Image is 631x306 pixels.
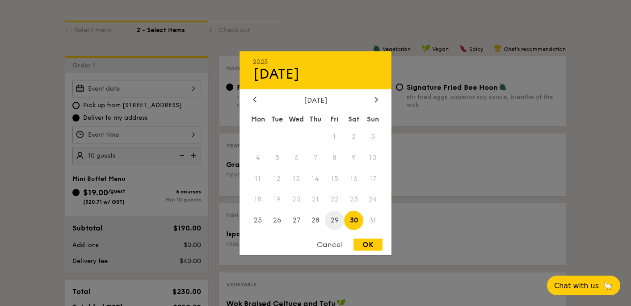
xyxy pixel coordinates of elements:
[363,148,383,167] span: 10
[268,190,287,209] span: 19
[248,169,268,188] span: 11
[253,96,378,104] div: [DATE]
[306,148,325,167] span: 7
[325,111,344,127] div: Fri
[248,190,268,209] span: 18
[344,148,363,167] span: 9
[306,111,325,127] div: Thu
[287,169,306,188] span: 13
[306,211,325,230] span: 28
[306,169,325,188] span: 14
[363,111,383,127] div: Sun
[253,58,378,65] div: 2025
[287,211,306,230] span: 27
[344,169,363,188] span: 16
[268,148,287,167] span: 5
[248,211,268,230] span: 25
[287,190,306,209] span: 20
[287,148,306,167] span: 6
[363,127,383,146] span: 3
[363,190,383,209] span: 24
[325,127,344,146] span: 1
[253,65,378,82] div: [DATE]
[325,148,344,167] span: 8
[344,111,363,127] div: Sat
[363,169,383,188] span: 17
[363,211,383,230] span: 31
[344,190,363,209] span: 23
[325,169,344,188] span: 15
[268,211,287,230] span: 26
[306,190,325,209] span: 21
[308,239,352,251] div: Cancel
[287,111,306,127] div: Wed
[325,190,344,209] span: 22
[268,169,287,188] span: 12
[353,239,383,251] div: OK
[325,211,344,230] span: 29
[248,111,268,127] div: Mon
[602,281,613,291] span: 🦙
[344,211,363,230] span: 30
[248,148,268,167] span: 4
[268,111,287,127] div: Tue
[344,127,363,146] span: 2
[547,276,620,295] button: Chat with us🦙
[554,281,599,290] span: Chat with us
